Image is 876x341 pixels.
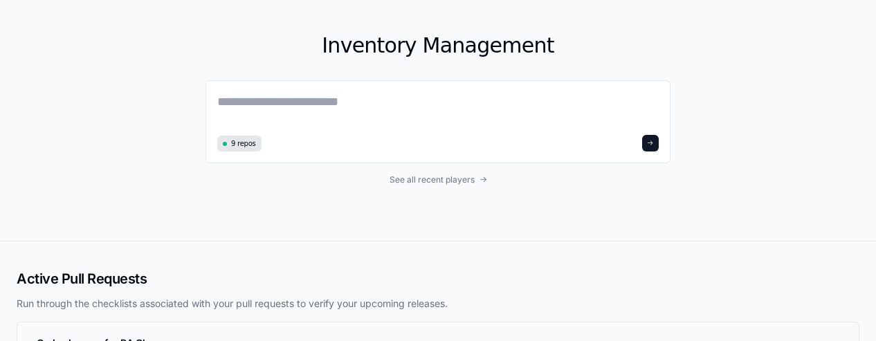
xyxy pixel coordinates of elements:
h1: Inventory Management [206,33,670,58]
a: See all recent players [206,174,670,185]
span: 9 repos [231,138,256,149]
p: Run through the checklists associated with your pull requests to verify your upcoming releases. [17,297,859,311]
h2: Active Pull Requests [17,269,859,288]
span: See all recent players [390,174,475,185]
